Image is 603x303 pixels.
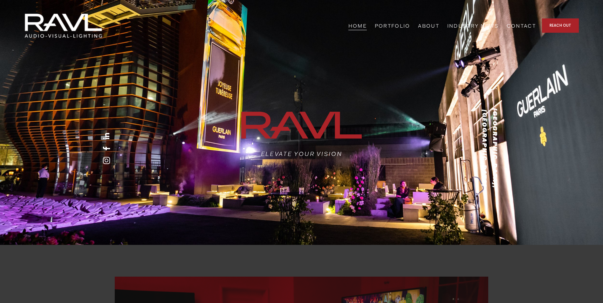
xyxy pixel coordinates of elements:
[447,21,499,30] a: INDUSTRY NEWS
[261,150,342,158] em: ELEVATE YOUR VISION
[103,132,110,140] a: LinkedIn
[375,21,410,30] a: PORTFOLIO
[103,145,110,152] a: Facebook
[348,21,367,30] a: HOME
[418,21,439,30] a: ABOUT
[103,157,110,164] a: Instagram
[481,108,499,191] em: [GEOGRAPHIC_DATA], [GEOGRAPHIC_DATA]
[542,18,579,33] a: REACH OUT
[507,21,536,30] a: CONTACT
